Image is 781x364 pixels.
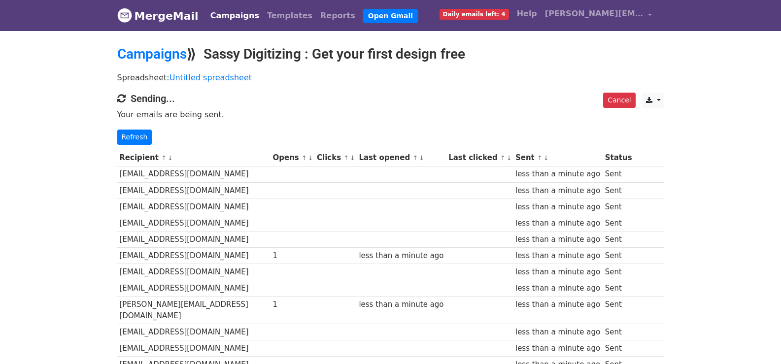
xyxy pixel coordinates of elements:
[302,154,307,162] a: ↑
[603,232,634,248] td: Sent
[603,166,634,182] td: Sent
[603,248,634,264] td: Sent
[117,46,187,62] a: Campaigns
[359,299,443,310] div: less than a minute ago
[117,150,271,166] th: Recipient
[272,299,312,310] div: 1
[543,154,549,162] a: ↓
[263,6,316,26] a: Templates
[350,154,355,162] a: ↓
[117,8,132,23] img: MergeMail logo
[515,327,600,338] div: less than a minute ago
[603,150,634,166] th: Status
[436,4,513,24] a: Daily emails left: 4
[117,199,271,215] td: [EMAIL_ADDRESS][DOMAIN_NAME]
[603,297,634,324] td: Sent
[500,154,506,162] a: ↑
[316,6,359,26] a: Reports
[343,154,349,162] a: ↑
[357,150,446,166] th: Last opened
[515,283,600,294] div: less than a minute ago
[117,297,271,324] td: [PERSON_NAME][EMAIL_ADDRESS][DOMAIN_NAME]
[206,6,263,26] a: Campaigns
[308,154,313,162] a: ↓
[603,340,634,357] td: Sent
[515,201,600,213] div: less than a minute ago
[117,109,664,120] p: Your emails are being sent.
[117,232,271,248] td: [EMAIL_ADDRESS][DOMAIN_NAME]
[117,340,271,357] td: [EMAIL_ADDRESS][DOMAIN_NAME]
[515,343,600,354] div: less than a minute ago
[419,154,424,162] a: ↓
[359,250,443,262] div: less than a minute ago
[117,130,152,145] a: Refresh
[515,266,600,278] div: less than a minute ago
[363,9,418,23] a: Open Gmail
[117,72,664,83] p: Spreadsheet:
[515,250,600,262] div: less than a minute ago
[440,9,509,20] span: Daily emails left: 4
[541,4,656,27] a: [PERSON_NAME][EMAIL_ADDRESS][DOMAIN_NAME]
[603,264,634,280] td: Sent
[507,154,512,162] a: ↓
[168,154,173,162] a: ↓
[117,166,271,182] td: [EMAIL_ADDRESS][DOMAIN_NAME]
[515,168,600,180] div: less than a minute ago
[271,150,315,166] th: Opens
[603,182,634,199] td: Sent
[603,280,634,297] td: Sent
[117,264,271,280] td: [EMAIL_ADDRESS][DOMAIN_NAME]
[515,234,600,245] div: less than a minute ago
[117,5,199,26] a: MergeMail
[117,215,271,231] td: [EMAIL_ADDRESS][DOMAIN_NAME]
[272,250,312,262] div: 1
[412,154,418,162] a: ↑
[117,248,271,264] td: [EMAIL_ADDRESS][DOMAIN_NAME]
[515,185,600,197] div: less than a minute ago
[314,150,356,166] th: Clicks
[515,299,600,310] div: less than a minute ago
[603,93,635,108] a: Cancel
[117,93,664,104] h4: Sending...
[603,215,634,231] td: Sent
[117,182,271,199] td: [EMAIL_ADDRESS][DOMAIN_NAME]
[513,150,603,166] th: Sent
[513,4,541,24] a: Help
[161,154,167,162] a: ↑
[603,199,634,215] td: Sent
[170,73,252,82] a: Untitled spreadsheet
[545,8,644,20] span: [PERSON_NAME][EMAIL_ADDRESS][DOMAIN_NAME]
[537,154,543,162] a: ↑
[515,218,600,229] div: less than a minute ago
[117,280,271,297] td: [EMAIL_ADDRESS][DOMAIN_NAME]
[446,150,513,166] th: Last clicked
[603,324,634,340] td: Sent
[117,324,271,340] td: [EMAIL_ADDRESS][DOMAIN_NAME]
[117,46,664,63] h2: ⟫ Sassy Digitizing : Get your first design free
